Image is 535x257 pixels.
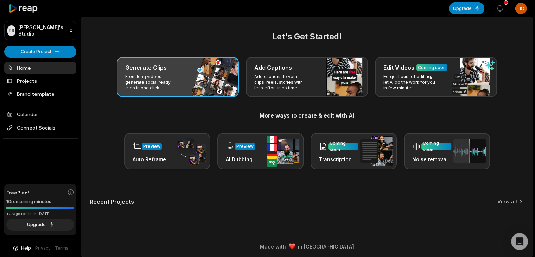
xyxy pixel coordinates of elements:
img: heart emoji [289,243,295,250]
img: ai_dubbing.png [267,136,299,167]
h3: Noise removal [412,156,451,163]
h3: Generate Clips [125,63,167,72]
div: Preview [236,143,254,150]
p: Forget hours of editing, let AI do the work for you in few minutes. [383,74,438,91]
h3: Edit Videos [383,63,414,72]
a: Brand template [4,88,76,100]
span: Connect Socials [4,121,76,134]
a: Terms [55,245,69,251]
div: TS [7,25,15,36]
a: Calendar [4,108,76,120]
img: noise_removal.png [453,139,486,163]
div: Preview [143,143,160,150]
a: Privacy [35,245,51,251]
img: auto_reframe.png [174,138,206,165]
h3: Add Captions [254,63,292,72]
div: Coming soon [418,64,446,71]
h2: Let's Get Started! [90,30,524,43]
button: Upgrade [6,219,74,231]
p: From long videos generate social ready clips in one click. [125,74,180,91]
h3: Transcription [319,156,358,163]
div: *Usage resets on [DATE] [6,211,74,217]
img: transcription.png [360,136,393,166]
div: 10 remaining minutes [6,198,74,205]
button: Upgrade [449,2,484,14]
a: Projects [4,75,76,87]
h3: Auto Reframe [133,156,166,163]
p: [PERSON_NAME]'s Studio [18,24,66,37]
div: Made with in [GEOGRAPHIC_DATA] [88,243,526,250]
h3: AI Dubbing [226,156,255,163]
a: Home [4,62,76,74]
button: Help [12,245,31,251]
p: Add captions to your clips, reels, stories with less effort in no time. [254,74,309,91]
h3: More ways to create & edit with AI [90,111,524,120]
div: Open Intercom Messenger [511,233,528,250]
span: Help [21,245,31,251]
span: Free Plan! [6,189,29,196]
div: Coming soon [423,140,450,153]
a: View all [497,198,517,205]
div: Coming soon [330,140,357,153]
h2: Recent Projects [90,198,134,205]
button: Create Project [4,46,76,58]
